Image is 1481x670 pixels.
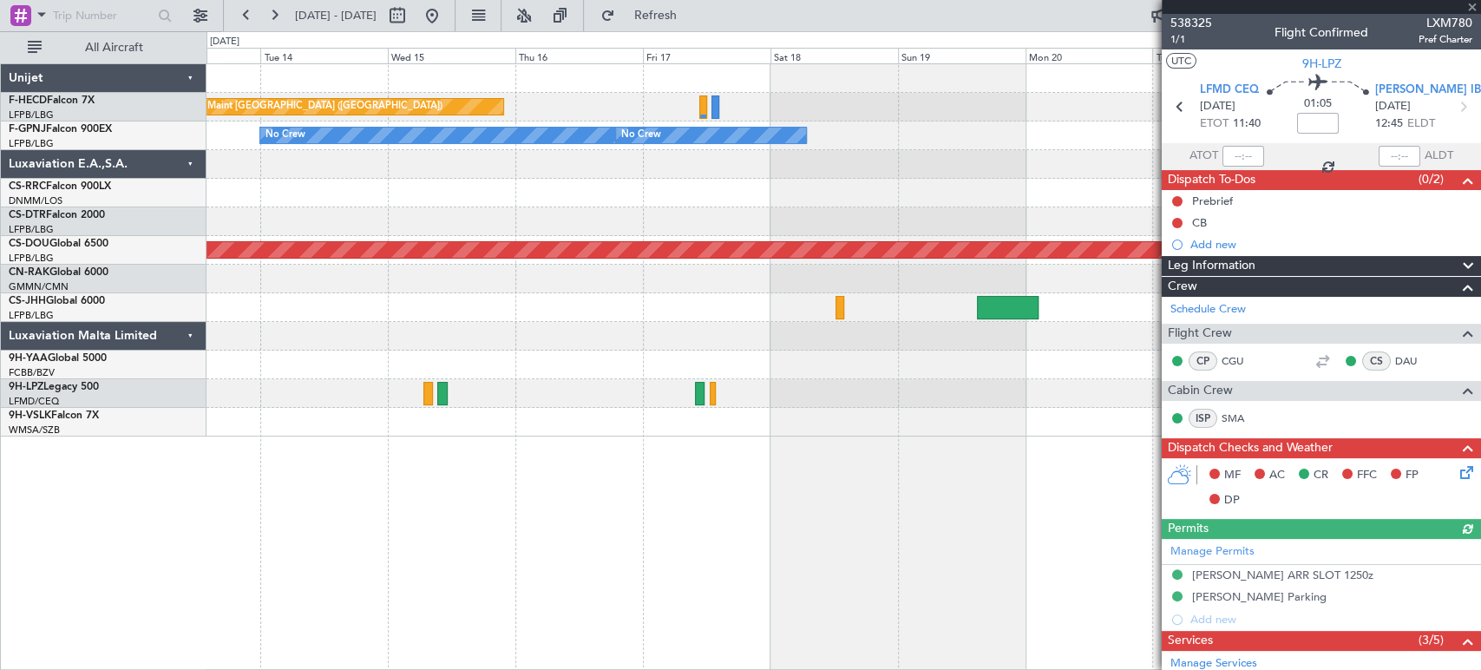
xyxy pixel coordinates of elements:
[1168,631,1213,651] span: Services
[9,382,99,392] a: 9H-LPZLegacy 500
[9,252,54,265] a: LFPB/LBG
[643,48,770,63] div: Fri 17
[1419,170,1444,188] span: (0/2)
[1200,98,1235,115] span: [DATE]
[9,210,105,220] a: CS-DTRFalcon 2000
[1222,353,1261,369] a: CGU
[1224,467,1241,484] span: MF
[1357,467,1377,484] span: FFC
[260,48,388,63] div: Tue 14
[1189,351,1217,371] div: CP
[1168,438,1333,458] span: Dispatch Checks and Weather
[1275,23,1368,42] div: Flight Confirmed
[9,95,47,106] span: F-HECD
[19,34,188,62] button: All Aircraft
[1189,148,1218,165] span: ATOT
[1189,409,1217,428] div: ISP
[9,267,49,278] span: CN-RAK
[9,424,60,437] a: WMSA/SZB
[1168,381,1233,401] span: Cabin Crew
[1362,351,1391,371] div: CS
[1190,237,1472,252] div: Add new
[9,411,99,421] a: 9H-VSLKFalcon 7X
[9,239,49,249] span: CS-DOU
[1419,631,1444,649] span: (3/5)
[770,48,898,63] div: Sat 18
[9,194,62,207] a: DNMM/LOS
[9,309,54,322] a: LFPB/LBG
[9,124,46,135] span: F-GPNJ
[898,48,1026,63] div: Sun 19
[1026,48,1153,63] div: Mon 20
[1192,215,1207,230] div: CB
[9,280,69,293] a: GMMN/CMN
[210,35,239,49] div: [DATE]
[45,42,183,54] span: All Aircraft
[9,366,55,379] a: FCBB/BZV
[9,223,54,236] a: LFPB/LBG
[9,181,46,192] span: CS-RRC
[1168,277,1197,297] span: Crew
[1170,14,1212,32] span: 538325
[1395,353,1434,369] a: DAU
[9,137,54,150] a: LFPB/LBG
[1233,115,1261,133] span: 11:40
[1314,467,1328,484] span: CR
[1224,492,1240,509] span: DP
[388,48,515,63] div: Wed 15
[9,239,108,249] a: CS-DOUGlobal 6500
[9,181,111,192] a: CS-RRCFalcon 900LX
[9,296,46,306] span: CS-JHH
[1406,467,1419,484] span: FP
[9,353,107,364] a: 9H-YAAGlobal 5000
[1200,82,1259,99] span: LFMD CEQ
[9,382,43,392] span: 9H-LPZ
[9,108,54,122] a: LFPB/LBG
[1302,55,1341,73] span: 9H-LPZ
[1425,148,1453,165] span: ALDT
[9,95,95,106] a: F-HECDFalcon 7X
[515,48,643,63] div: Thu 16
[9,353,48,364] span: 9H-YAA
[1170,301,1246,319] a: Schedule Crew
[9,411,51,421] span: 9H-VSLK
[1407,115,1435,133] span: ELDT
[9,124,112,135] a: F-GPNJFalcon 900EX
[1419,32,1472,47] span: Pref Charter
[1168,170,1255,190] span: Dispatch To-Dos
[9,267,108,278] a: CN-RAKGlobal 6000
[619,10,691,22] span: Refresh
[9,210,46,220] span: CS-DTR
[1192,194,1233,208] div: Prebrief
[1419,14,1472,32] span: LXM780
[1168,324,1232,344] span: Flight Crew
[9,395,59,408] a: LFMD/CEQ
[1269,467,1285,484] span: AC
[1375,115,1403,133] span: 12:45
[1166,53,1196,69] button: UTC
[1168,256,1255,276] span: Leg Information
[53,3,153,29] input: Trip Number
[265,122,305,148] div: No Crew
[1304,95,1332,113] span: 01:05
[1375,98,1411,115] span: [DATE]
[169,94,442,120] div: Planned Maint [GEOGRAPHIC_DATA] ([GEOGRAPHIC_DATA])
[1200,115,1229,133] span: ETOT
[593,2,697,30] button: Refresh
[9,296,105,306] a: CS-JHHGlobal 6000
[1170,32,1212,47] span: 1/1
[620,122,660,148] div: No Crew
[1222,411,1261,426] a: SMA
[295,8,377,23] span: [DATE] - [DATE]
[1152,48,1280,63] div: Tue 21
